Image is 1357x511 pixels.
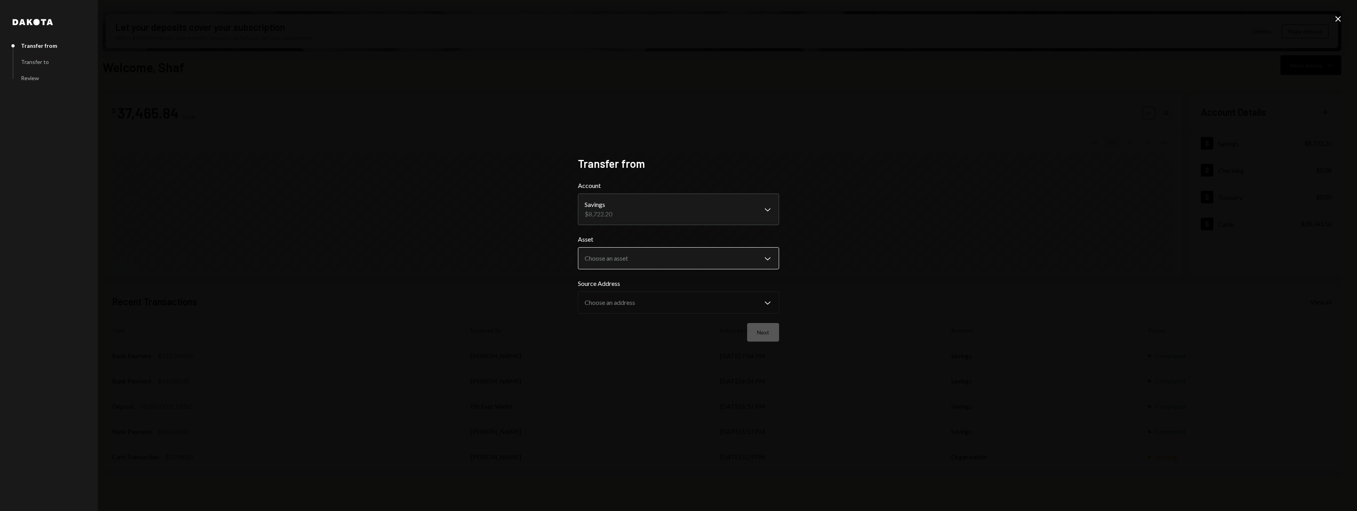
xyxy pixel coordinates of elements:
[578,194,779,225] button: Account
[21,42,57,49] div: Transfer from
[21,58,49,65] div: Transfer to
[578,247,779,269] button: Asset
[578,291,779,314] button: Source Address
[578,235,779,244] label: Asset
[578,156,779,171] h2: Transfer from
[21,75,39,81] div: Review
[578,181,779,190] label: Account
[578,279,779,288] label: Source Address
